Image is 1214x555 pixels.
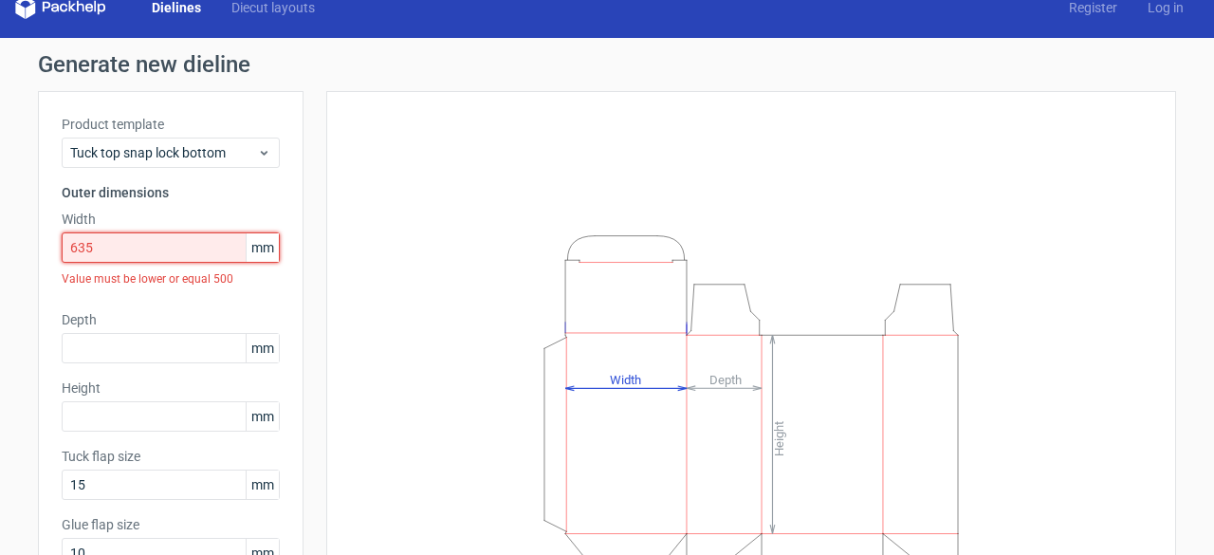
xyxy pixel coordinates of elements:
[38,53,1176,76] h1: Generate new dieline
[62,210,280,229] label: Width
[709,372,742,386] tspan: Depth
[246,233,279,262] span: mm
[62,379,280,398] label: Height
[772,420,786,455] tspan: Height
[62,310,280,329] label: Depth
[62,115,280,134] label: Product template
[62,263,280,295] div: Value must be lower or equal 500
[70,143,257,162] span: Tuck top snap lock bottom
[62,183,280,202] h3: Outer dimensions
[246,402,279,431] span: mm
[62,515,280,534] label: Glue flap size
[246,471,279,499] span: mm
[62,447,280,466] label: Tuck flap size
[246,334,279,362] span: mm
[610,372,641,386] tspan: Width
